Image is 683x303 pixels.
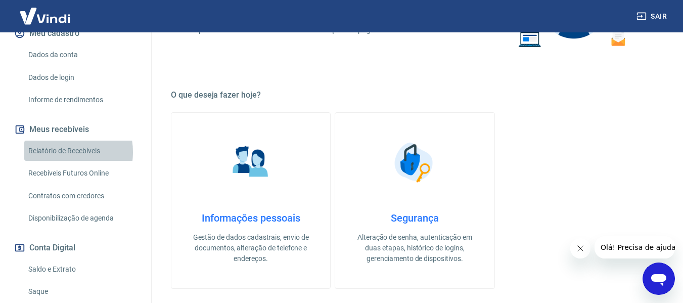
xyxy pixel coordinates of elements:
[570,238,590,258] iframe: Fechar mensagem
[389,137,440,188] img: Segurança
[188,212,314,224] h4: Informações pessoais
[335,112,494,289] a: SegurançaSegurançaAlteração de senha, autenticação em duas etapas, histórico de logins, gerenciam...
[6,7,85,15] span: Olá! Precisa de ajuda?
[225,137,276,188] img: Informações pessoais
[634,7,671,26] button: Sair
[12,118,139,141] button: Meus recebíveis
[24,45,139,65] a: Dados da conta
[24,259,139,280] a: Saldo e Extrato
[24,208,139,229] a: Disponibilização de agenda
[24,163,139,184] a: Recebíveis Futuros Online
[643,263,675,295] iframe: Botão para abrir a janela de mensagens
[351,212,478,224] h4: Segurança
[12,1,78,31] img: Vindi
[171,112,331,289] a: Informações pessoaisInformações pessoaisGestão de dados cadastrais, envio de documentos, alteraçã...
[595,236,675,258] iframe: Mensagem da empresa
[24,90,139,110] a: Informe de rendimentos
[24,67,139,88] a: Dados de login
[171,90,659,100] h5: O que deseja fazer hoje?
[24,281,139,302] a: Saque
[12,22,139,45] button: Meu cadastro
[12,237,139,259] button: Conta Digital
[188,232,314,264] p: Gestão de dados cadastrais, envio de documentos, alteração de telefone e endereços.
[24,186,139,206] a: Contratos com credores
[351,232,478,264] p: Alteração de senha, autenticação em duas etapas, histórico de logins, gerenciamento de dispositivos.
[24,141,139,161] a: Relatório de Recebíveis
